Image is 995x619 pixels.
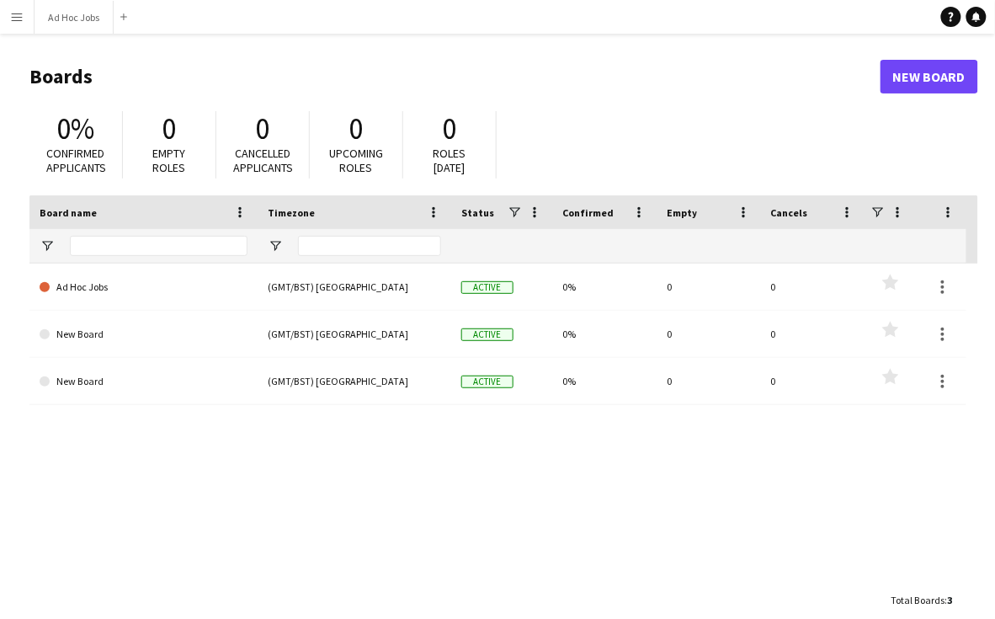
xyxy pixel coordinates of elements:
[657,358,761,404] div: 0
[40,206,97,219] span: Board name
[657,311,761,357] div: 0
[667,206,697,219] span: Empty
[256,110,270,147] span: 0
[461,376,513,388] span: Active
[761,358,865,404] div: 0
[562,206,614,219] span: Confirmed
[461,328,513,341] span: Active
[268,238,283,253] button: Open Filter Menu
[153,146,186,175] span: Empty roles
[443,110,457,147] span: 0
[434,146,466,175] span: Roles [DATE]
[761,311,865,357] div: 0
[349,110,364,147] span: 0
[40,238,55,253] button: Open Filter Menu
[552,358,657,404] div: 0%
[258,311,451,357] div: (GMT/BST) [GEOGRAPHIC_DATA]
[268,206,315,219] span: Timezone
[298,236,441,256] input: Timezone Filter Input
[329,146,383,175] span: Upcoming roles
[233,146,293,175] span: Cancelled applicants
[461,281,513,294] span: Active
[35,1,114,34] button: Ad Hoc Jobs
[891,594,945,606] span: Total Boards
[771,206,808,219] span: Cancels
[40,358,247,405] a: New Board
[29,64,881,89] h1: Boards
[162,110,177,147] span: 0
[948,594,953,606] span: 3
[46,146,106,175] span: Confirmed applicants
[70,236,247,256] input: Board name Filter Input
[552,311,657,357] div: 0%
[761,264,865,310] div: 0
[57,110,95,147] span: 0%
[40,311,247,358] a: New Board
[552,264,657,310] div: 0%
[461,206,494,219] span: Status
[881,60,978,93] a: New Board
[258,264,451,310] div: (GMT/BST) [GEOGRAPHIC_DATA]
[657,264,761,310] div: 0
[258,358,451,404] div: (GMT/BST) [GEOGRAPHIC_DATA]
[40,264,247,311] a: Ad Hoc Jobs
[891,584,953,616] div: :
